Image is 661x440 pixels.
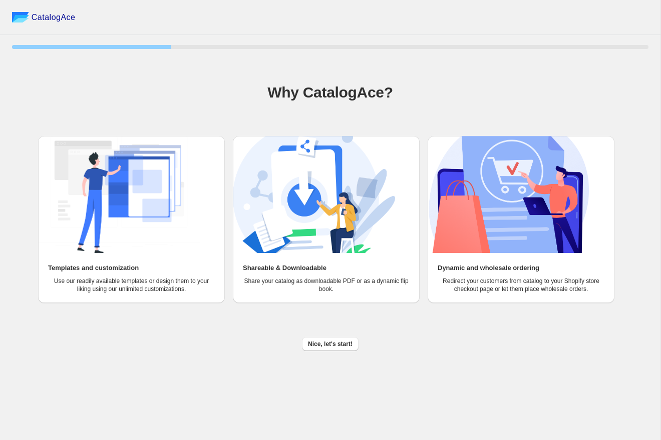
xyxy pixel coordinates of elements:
h2: Dynamic and wholesale ordering [438,263,539,273]
img: Templates and customization [38,136,200,253]
h1: Why CatalogAce? [12,82,648,102]
p: Use our readily available templates or design them to your liking using our unlimited customizati... [48,277,215,293]
span: CatalogAce [32,12,76,22]
p: Share your catalog as downloadable PDF or as a dynamic flip book. [243,277,410,293]
span: Nice, let's start! [308,340,353,348]
h2: Shareable & Downloadable [243,263,326,273]
button: Nice, let's start! [302,337,359,351]
img: Shareable & Downloadable [233,136,395,253]
img: catalog ace [12,12,29,22]
h2: Templates and customization [48,263,139,273]
img: Dynamic and wholesale ordering [428,136,590,253]
p: Redirect your customers from catalog to your Shopify store checkout page or let them place wholes... [438,277,604,293]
